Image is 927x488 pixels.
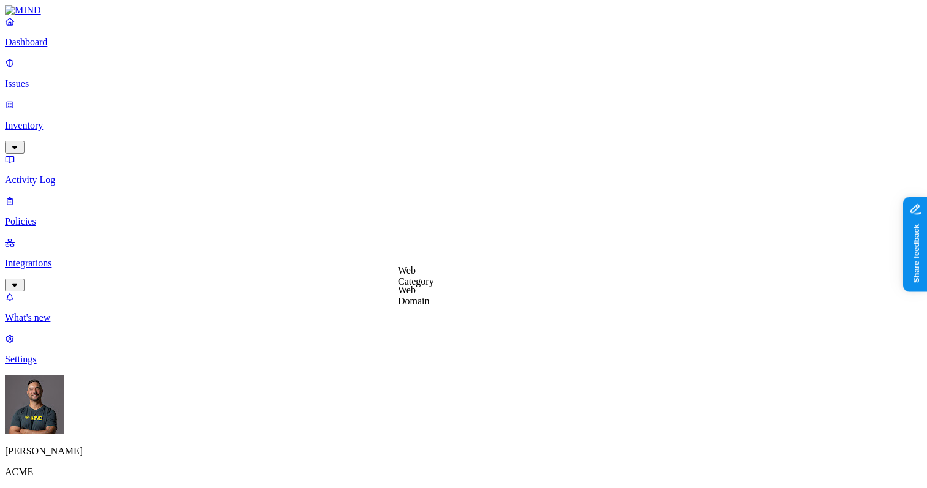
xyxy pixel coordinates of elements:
img: MIND [5,5,41,16]
a: Settings [5,333,922,365]
p: What's new [5,312,922,323]
p: [PERSON_NAME] [5,446,922,457]
a: What's new [5,291,922,323]
a: Issues [5,58,922,89]
a: Policies [5,195,922,227]
img: Samuel Hill [5,375,64,434]
p: ACME [5,467,922,478]
p: Inventory [5,120,922,131]
a: Inventory [5,99,922,152]
label: Web Category [398,265,434,287]
a: Integrations [5,237,922,290]
a: MIND [5,5,922,16]
label: Web Domain [398,285,430,306]
p: Activity Log [5,175,922,186]
p: Issues [5,78,922,89]
a: Activity Log [5,154,922,186]
p: Dashboard [5,37,922,48]
a: Dashboard [5,16,922,48]
p: Integrations [5,258,922,269]
p: Settings [5,354,922,365]
p: Policies [5,216,922,227]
